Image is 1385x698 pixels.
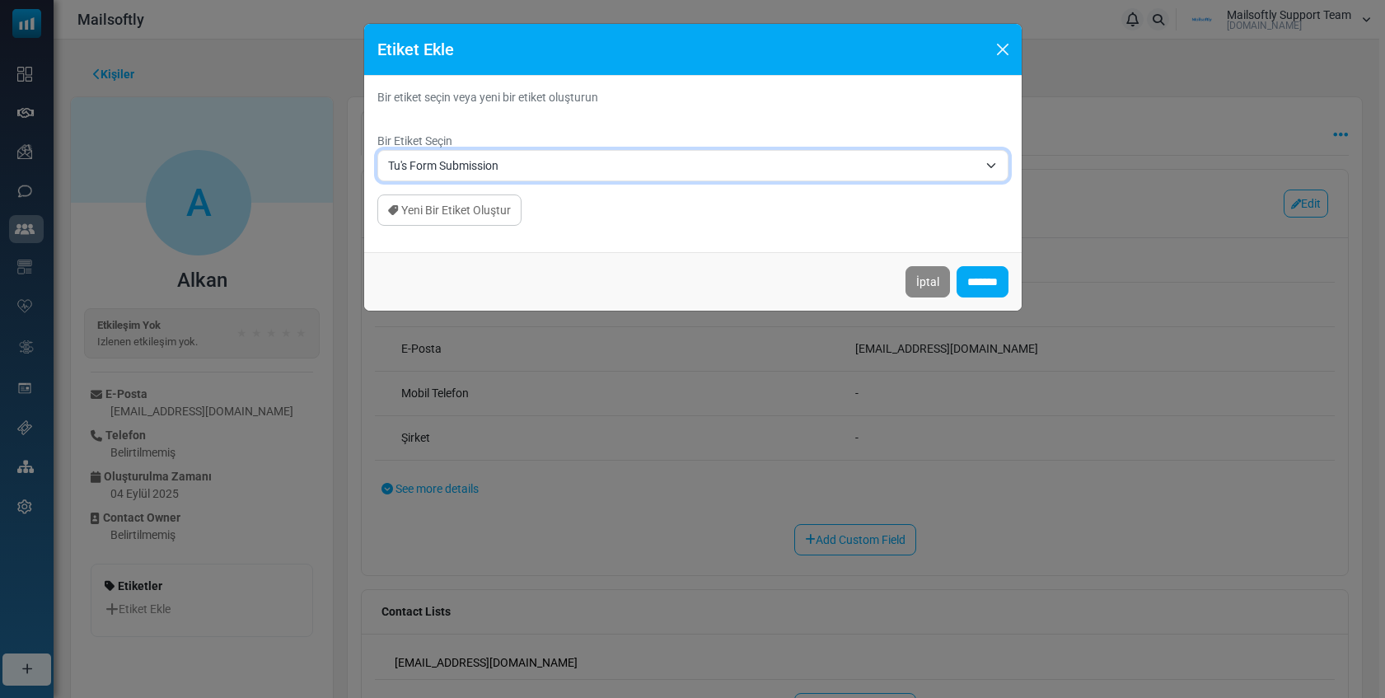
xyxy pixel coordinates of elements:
[388,156,978,176] span: Tu's Form Submission
[905,266,950,297] button: İptal
[377,89,598,106] label: Bir etiket seçin veya yeni bir etiket oluşturun
[377,194,522,226] a: Yeni Bir Etiket Oluştur
[377,37,454,62] h5: Etiket Ekle
[377,133,452,150] label: Bir Etiket Seçin
[990,37,1015,62] button: Close
[377,150,1008,181] span: Tu's Form Submission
